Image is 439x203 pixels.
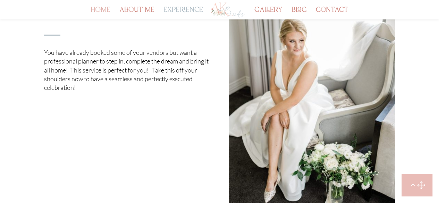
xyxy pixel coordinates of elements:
a: about me [119,8,154,19]
a: contact [316,8,348,19]
p: You have already booked some of your vendors but want a professional planner to step in, complete... [44,48,210,92]
a: home [91,8,110,19]
img: Los Angeles Wedding Planner - AK Brides [210,2,245,18]
a: gallery [254,8,282,19]
a: experience [163,8,203,19]
a: blog [292,8,307,19]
